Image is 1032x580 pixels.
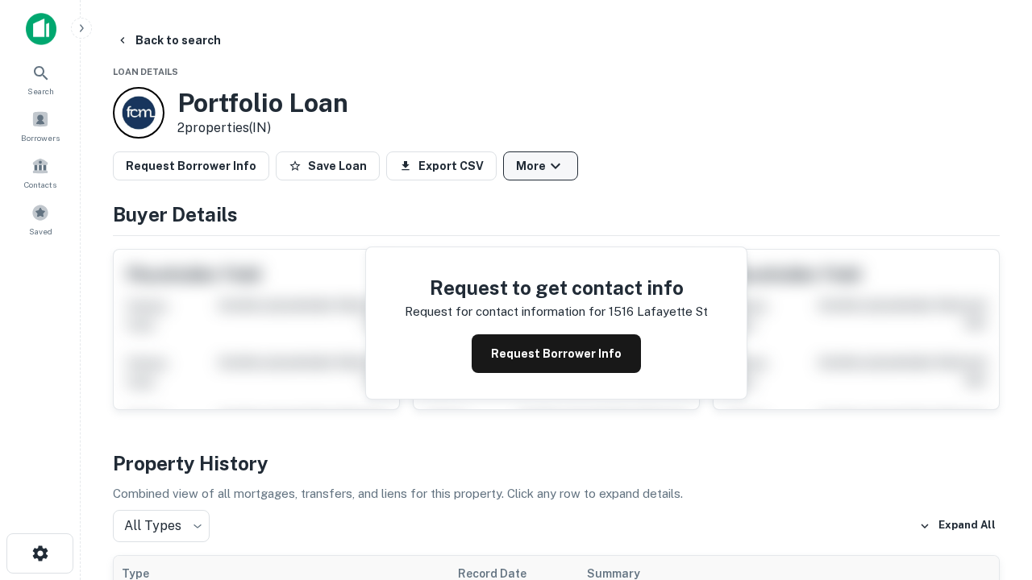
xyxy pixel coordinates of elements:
p: 1516 lafayette st [609,302,708,321]
p: Combined view of all mortgages, transfers, and liens for this property. Click any row to expand d... [113,484,1000,503]
p: Request for contact information for [405,302,605,321]
img: capitalize-icon.png [26,13,56,45]
button: Save Loan [276,151,380,180]
a: Borrowers [5,104,76,147]
p: 2 properties (IN) [177,118,348,138]
button: Request Borrower Info [113,151,269,180]
div: All Types [113,510,210,542]
a: Contacts [5,151,76,194]
a: Search [5,57,76,101]
button: Back to search [110,26,227,55]
h4: Property History [113,449,1000,478]
h4: Request to get contact info [405,273,708,302]
button: Request Borrower Info [472,334,641,373]
span: Search [27,85,54,97]
h4: Buyer Details [113,200,1000,229]
span: Borrowers [21,131,60,144]
span: Loan Details [113,67,178,77]
button: Export CSV [386,151,497,180]
a: Saved [5,197,76,241]
iframe: Chat Widget [951,400,1032,477]
h3: Portfolio Loan [177,88,348,118]
span: Contacts [24,178,56,191]
button: More [503,151,578,180]
button: Expand All [915,514,1000,538]
span: Saved [29,225,52,238]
